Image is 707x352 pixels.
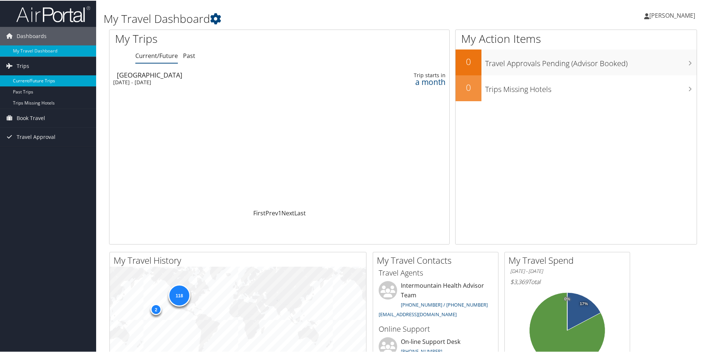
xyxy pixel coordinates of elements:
a: 0Trips Missing Hotels [456,75,697,100]
h3: Travel Agents [379,267,493,277]
h6: Total [510,277,624,285]
h1: My Trips [115,30,302,46]
h2: My Travel Spend [508,253,630,266]
img: airportal-logo.png [16,5,90,22]
a: Next [281,208,294,216]
a: [PERSON_NAME] [644,4,703,26]
tspan: 0% [564,296,570,301]
tspan: 17% [580,301,588,305]
a: 0Travel Approvals Pending (Advisor Booked) [456,49,697,75]
span: Dashboards [17,26,47,45]
h2: My Travel History [114,253,366,266]
span: Trips [17,56,29,75]
a: [EMAIL_ADDRESS][DOMAIN_NAME] [379,310,457,317]
div: a month [369,78,446,85]
h3: Online Support [379,323,493,334]
li: Intermountain Health Advisor Team [375,280,496,320]
a: Last [294,208,306,216]
a: [PHONE_NUMBER] / [PHONE_NUMBER] [401,301,488,307]
div: Trip starts in [369,71,446,78]
div: [DATE] - [DATE] [113,78,324,85]
h1: My Action Items [456,30,697,46]
h1: My Travel Dashboard [104,10,503,26]
a: Prev [265,208,278,216]
h2: 0 [456,81,481,93]
h2: My Travel Contacts [377,253,498,266]
a: Past [183,51,195,59]
div: 118 [168,284,190,306]
span: Book Travel [17,108,45,127]
div: 2 [150,303,162,314]
h6: [DATE] - [DATE] [510,267,624,274]
div: [GEOGRAPHIC_DATA] [117,71,327,78]
h3: Trips Missing Hotels [485,80,697,94]
span: [PERSON_NAME] [649,11,695,19]
a: 1 [278,208,281,216]
h3: Travel Approvals Pending (Advisor Booked) [485,54,697,68]
span: $3,369 [510,277,528,285]
span: Travel Approval [17,127,55,146]
a: First [253,208,265,216]
a: Current/Future [135,51,178,59]
h2: 0 [456,55,481,67]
